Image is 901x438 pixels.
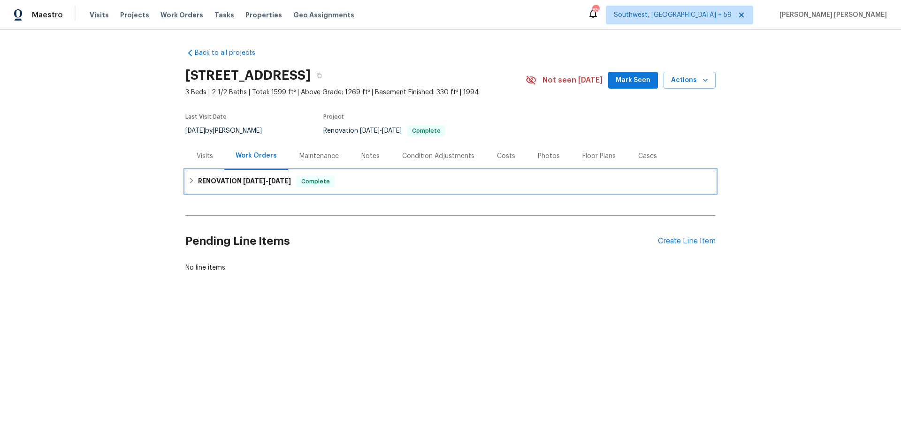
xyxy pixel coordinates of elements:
[185,128,205,134] span: [DATE]
[582,151,616,161] div: Floor Plans
[671,75,708,86] span: Actions
[323,114,344,120] span: Project
[185,48,275,58] a: Back to all projects
[32,10,63,20] span: Maestro
[776,10,887,20] span: [PERSON_NAME] [PERSON_NAME]
[382,128,402,134] span: [DATE]
[361,151,380,161] div: Notes
[214,12,234,18] span: Tasks
[402,151,474,161] div: Condition Adjustments
[243,178,266,184] span: [DATE]
[592,6,599,15] div: 853
[185,114,227,120] span: Last Visit Date
[360,128,402,134] span: -
[268,178,291,184] span: [DATE]
[243,178,291,184] span: -
[658,237,716,246] div: Create Line Item
[245,10,282,20] span: Properties
[664,72,716,89] button: Actions
[298,177,334,186] span: Complete
[90,10,109,20] span: Visits
[120,10,149,20] span: Projects
[185,263,716,272] div: No line items.
[197,151,213,161] div: Visits
[614,10,732,20] span: Southwest, [GEOGRAPHIC_DATA] + 59
[497,151,515,161] div: Costs
[185,88,526,97] span: 3 Beds | 2 1/2 Baths | Total: 1599 ft² | Above Grade: 1269 ft² | Basement Finished: 330 ft² | 1994
[538,151,560,161] div: Photos
[185,125,273,136] div: by [PERSON_NAME]
[299,151,339,161] div: Maintenance
[638,151,657,161] div: Cases
[185,219,658,263] h2: Pending Line Items
[323,128,445,134] span: Renovation
[408,128,444,134] span: Complete
[185,170,716,193] div: RENOVATION [DATE]-[DATE]Complete
[293,10,354,20] span: Geo Assignments
[185,71,311,80] h2: [STREET_ADDRESS]
[198,176,291,187] h6: RENOVATION
[608,72,658,89] button: Mark Seen
[360,128,380,134] span: [DATE]
[542,76,603,85] span: Not seen [DATE]
[311,67,328,84] button: Copy Address
[616,75,650,86] span: Mark Seen
[160,10,203,20] span: Work Orders
[236,151,277,160] div: Work Orders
